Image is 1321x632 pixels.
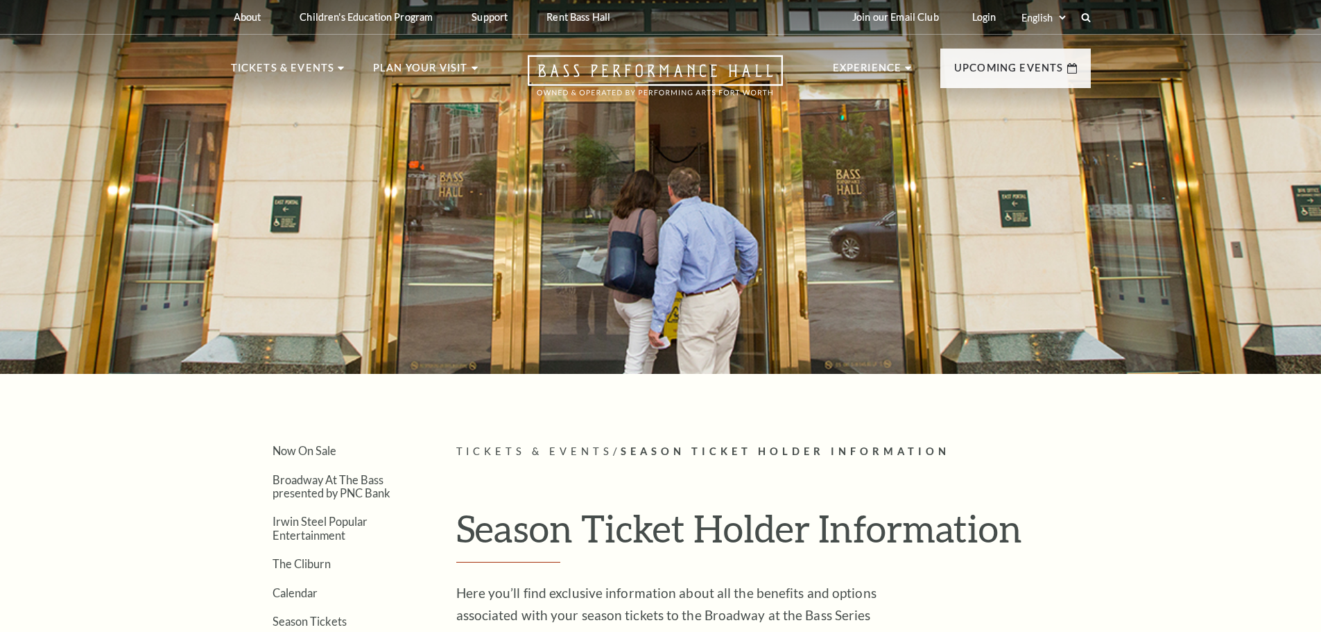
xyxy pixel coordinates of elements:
a: Now On Sale [273,444,336,457]
h1: Season Ticket Holder Information [456,506,1091,563]
span: Tickets & Events [456,445,614,457]
p: Rent Bass Hall [546,11,610,23]
a: Season Tickets [273,615,347,628]
span: Season Ticket Holder Information [621,445,950,457]
a: Broadway At The Bass presented by PNC Bank [273,473,390,499]
a: Irwin Steel Popular Entertainment [273,515,368,541]
a: The Cliburn [273,557,331,570]
p: Upcoming Events [954,60,1064,85]
p: Experience [833,60,902,85]
p: Children's Education Program [300,11,433,23]
select: Select: [1019,11,1068,24]
p: Plan Your Visit [373,60,468,85]
p: About [234,11,261,23]
p: Tickets & Events [231,60,335,85]
p: / [456,443,1091,461]
a: Calendar [273,586,318,599]
p: Support [472,11,508,23]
